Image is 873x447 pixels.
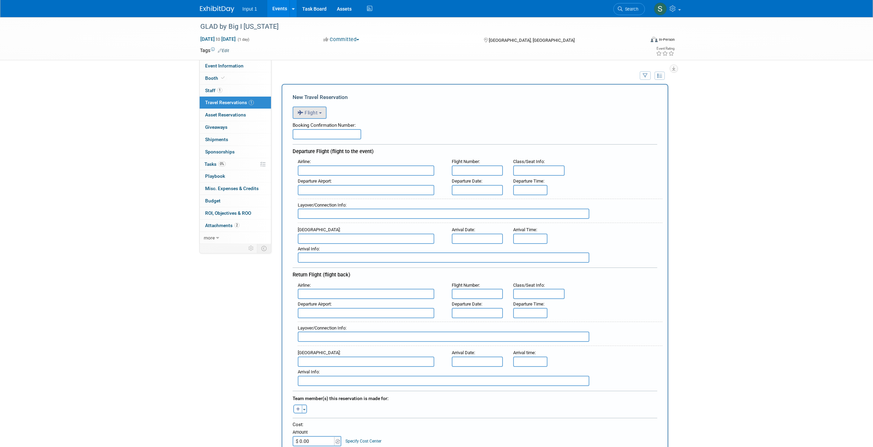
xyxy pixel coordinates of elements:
span: Arrival Date [452,350,474,355]
span: Travel Reservations [205,100,254,105]
span: Arrival Time [513,227,536,232]
small: : [513,350,536,355]
i: Booth reservation complete [221,76,225,80]
a: Attachments2 [200,220,271,232]
span: Input 1 [243,6,257,12]
span: Search [623,7,638,12]
span: Return Flight (flight back) [293,272,350,278]
span: Staff [205,88,222,93]
img: ExhibitDay [200,6,234,13]
span: (1 day) [237,37,249,42]
img: Format-Inperson.png [651,37,658,42]
div: GLAD by Big I [US_STATE] [198,21,635,33]
div: In-Person [659,37,675,42]
td: Personalize Event Tab Strip [245,244,257,253]
small: : [298,178,332,184]
span: Class/Seat Info [513,159,544,164]
small: : [298,202,346,208]
div: Team member(s) this reservation is made for: [293,392,657,403]
button: Committed [321,36,362,43]
span: to [215,36,221,42]
small: : [513,283,545,288]
small: : [452,178,482,184]
a: Travel Reservations1 [200,97,271,109]
span: Departure Time [513,301,543,307]
a: Booth [200,72,271,84]
span: Departure Airport [298,178,331,184]
button: Flight [293,107,327,119]
span: Misc. Expenses & Credits [205,186,259,191]
span: Airline [298,283,310,288]
i: Filter by Traveler [643,74,648,78]
span: Booth [205,75,226,81]
small: : [298,283,311,288]
span: Flight Number [452,159,479,164]
small: : [298,301,332,307]
small: : [513,301,544,307]
span: Arrival Info [298,369,319,374]
small: : [513,227,537,232]
small: : [298,246,320,251]
span: Sponsorships [205,149,235,154]
span: Departure Date [452,178,481,184]
small: : [298,227,341,232]
span: Class/Seat Info [513,283,544,288]
small: : [452,227,475,232]
a: Asset Reservations [200,109,271,121]
span: Departure Airport [298,301,331,307]
span: Tasks [204,161,226,167]
a: Playbook [200,170,271,182]
small: : [298,350,341,355]
a: Shipments [200,134,271,146]
div: Cost: [293,421,657,428]
span: Layover/Connection Info [298,202,345,208]
span: Arrival Info [298,246,319,251]
span: Layover/Connection Info [298,325,345,331]
a: Budget [200,195,271,207]
span: [DATE] [DATE] [200,36,236,42]
div: New Travel Reservation [293,94,657,101]
span: 1 [249,100,254,105]
a: Event Information [200,60,271,72]
a: Misc. Expenses & Credits [200,183,271,195]
span: Arrival Date [452,227,474,232]
span: [GEOGRAPHIC_DATA] [298,350,340,355]
span: Giveaways [205,124,227,130]
span: Attachments [205,223,239,228]
span: 0% [218,161,226,166]
div: Event Rating [656,47,674,50]
span: ROI, Objectives & ROO [205,210,251,216]
body: Rich Text Area. Press ALT-0 for help. [4,3,355,10]
div: Event Format [604,36,675,46]
span: 1 [217,88,222,93]
small: : [452,159,480,164]
span: Airline [298,159,310,164]
td: Toggle Event Tabs [257,244,271,253]
a: Giveaways [200,121,271,133]
a: Tasks0% [200,158,271,170]
small: : [513,159,545,164]
span: Shipments [205,137,228,142]
img: Susan Stout [654,2,667,15]
span: Flight [297,110,318,115]
span: 2 [234,223,239,228]
small: : [298,325,346,331]
td: Tags [200,47,229,54]
span: Event Information [205,63,244,69]
span: Budget [205,198,221,203]
small: : [298,159,311,164]
small: : [452,350,475,355]
a: Sponsorships [200,146,271,158]
a: Edit [218,48,229,53]
a: Search [613,3,645,15]
span: Arrival time [513,350,535,355]
span: Flight Number [452,283,479,288]
span: more [204,235,215,240]
a: Specify Cost Center [345,439,381,444]
span: [GEOGRAPHIC_DATA] [298,227,340,232]
span: [GEOGRAPHIC_DATA], [GEOGRAPHIC_DATA] [489,38,575,43]
small: : [452,283,480,288]
small: : [298,369,320,374]
span: Asset Reservations [205,112,246,117]
span: Departure Date [452,301,481,307]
